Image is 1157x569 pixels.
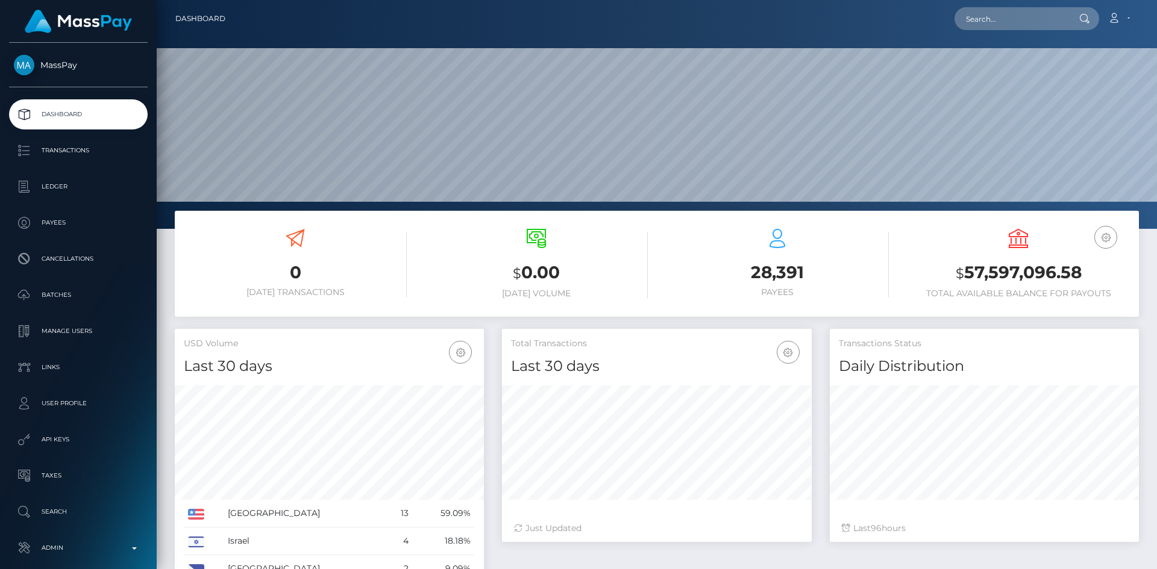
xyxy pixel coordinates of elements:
p: Taxes [14,467,143,485]
a: Transactions [9,135,148,166]
input: Search... [955,7,1068,30]
p: User Profile [14,394,143,412]
h5: Transactions Status [839,338,1130,350]
a: User Profile [9,388,148,418]
img: US.png [188,509,204,520]
h4: Last 30 days [184,356,475,377]
h6: [DATE] Transactions [184,287,407,297]
span: 96 [871,523,882,533]
a: API Keys [9,424,148,455]
h3: 0.00 [425,261,648,285]
h5: USD Volume [184,338,475,350]
p: Payees [14,214,143,232]
a: Taxes [9,461,148,491]
a: Cancellations [9,244,148,274]
img: MassPay Logo [25,10,132,33]
h6: [DATE] Volume [425,288,648,299]
a: Search [9,497,148,527]
span: MassPay [9,60,148,70]
td: 59.09% [413,500,475,527]
h3: 57,597,096.58 [907,261,1130,285]
td: 4 [386,527,413,555]
td: [GEOGRAPHIC_DATA] [224,500,386,527]
img: MassPay [14,55,34,75]
h5: Total Transactions [511,338,802,350]
p: Manage Users [14,322,143,340]
h6: Total Available Balance for Payouts [907,288,1130,299]
p: Dashboard [14,105,143,123]
a: Ledger [9,172,148,202]
p: Transactions [14,141,143,160]
a: Manage Users [9,316,148,346]
a: Batches [9,280,148,310]
p: Search [14,503,143,521]
h6: Payees [666,287,889,297]
div: Just Updated [514,522,799,535]
a: Dashboard [175,6,225,31]
p: Batches [14,286,143,304]
div: Last hours [842,522,1127,535]
p: Admin [14,539,143,557]
a: Links [9,352,148,382]
h3: 0 [184,261,407,284]
h4: Daily Distribution [839,356,1130,377]
p: Links [14,358,143,376]
img: IL.png [188,536,204,547]
td: Israel [224,527,386,555]
td: 18.18% [413,527,475,555]
small: $ [513,265,521,282]
h3: 28,391 [666,261,889,284]
a: Admin [9,533,148,563]
a: Dashboard [9,99,148,129]
h4: Last 30 days [511,356,802,377]
small: $ [956,265,964,282]
p: API Keys [14,431,143,449]
p: Cancellations [14,250,143,268]
td: 13 [386,500,413,527]
p: Ledger [14,178,143,196]
a: Payees [9,208,148,238]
